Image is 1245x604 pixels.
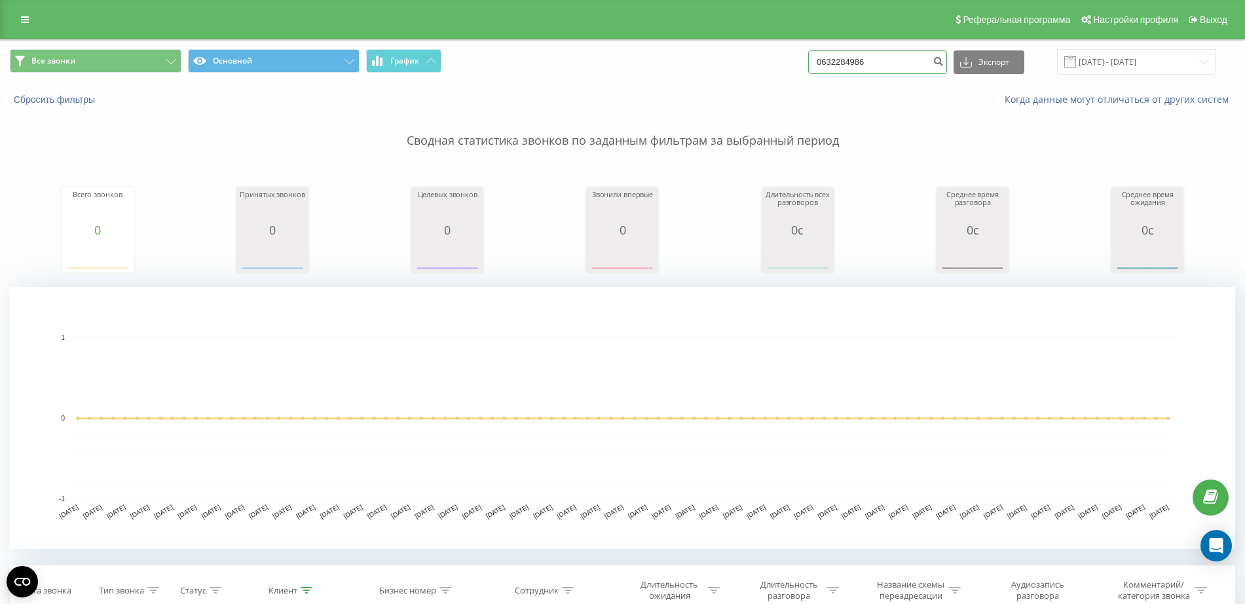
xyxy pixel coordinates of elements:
text: [DATE] [129,503,151,519]
div: 0 [415,223,480,236]
text: [DATE] [1101,503,1123,519]
div: 0 [240,223,305,236]
div: 0с [940,223,1005,236]
div: Длительность ожидания [635,579,705,601]
text: [DATE] [437,503,459,519]
text: [DATE] [153,503,174,519]
text: [DATE] [1054,503,1075,519]
text: [DATE] [105,503,127,519]
svg: A chart. [589,236,655,276]
div: Среднее время разговора [940,191,1005,223]
text: 1 [61,334,65,341]
text: 0 [61,415,65,422]
text: [DATE] [556,503,578,519]
svg: A chart. [240,236,305,276]
div: 0с [1115,223,1180,236]
text: [DATE] [698,503,720,519]
text: [DATE] [627,503,648,519]
svg: A chart. [765,236,830,276]
text: [DATE] [1006,503,1028,519]
text: [DATE] [532,503,553,519]
button: Open CMP widget [7,566,38,597]
text: [DATE] [745,503,767,519]
div: Название схемы переадресации [876,579,946,601]
text: [DATE] [769,503,790,519]
text: [DATE] [580,503,601,519]
div: Среднее время ожидания [1115,191,1180,223]
svg: A chart. [1115,236,1180,276]
p: Сводная статистика звонков по заданным фильтрам за выбранный период [10,106,1235,149]
span: Все звонки [31,56,75,66]
button: Основной [188,49,360,73]
svg: A chart. [940,236,1005,276]
text: [DATE] [271,503,293,519]
text: [DATE] [176,503,198,519]
span: Выход [1200,14,1227,25]
text: [DATE] [603,503,625,519]
text: [DATE] [1124,503,1146,519]
div: Всего звонков [65,191,130,223]
text: [DATE] [1030,503,1051,519]
div: Звонили впервые [589,191,655,223]
text: [DATE] [1148,503,1170,519]
svg: A chart. [415,236,480,276]
text: [DATE] [982,503,1004,519]
div: Аудиозапись разговора [995,579,1081,601]
div: Целевых звонков [415,191,480,223]
div: Тип звонка [99,585,144,596]
text: [DATE] [366,503,388,519]
text: [DATE] [200,503,222,519]
div: Комментарий/категория звонка [1115,579,1192,601]
div: Open Intercom Messenger [1200,530,1232,561]
div: Принятых звонков [240,191,305,223]
text: [DATE] [650,503,672,519]
button: График [366,49,441,73]
text: [DATE] [911,503,933,519]
text: [DATE] [224,503,246,519]
text: [DATE] [864,503,885,519]
text: [DATE] [319,503,341,519]
text: [DATE] [817,503,838,519]
div: Сотрудник [515,585,559,596]
div: 0 [65,223,130,236]
text: [DATE] [887,503,909,519]
text: [DATE] [58,503,80,519]
text: [DATE] [413,503,435,519]
div: Клиент [269,585,297,596]
text: [DATE] [793,503,815,519]
text: -1 [59,495,65,502]
div: 0 [589,223,655,236]
svg: A chart. [65,236,130,276]
div: Статус [180,585,206,596]
text: [DATE] [295,503,316,519]
button: Экспорт [954,50,1024,74]
text: [DATE] [675,503,696,519]
a: Когда данные могут отличаться от других систем [1005,93,1235,105]
svg: A chart. [10,287,1235,549]
div: Длительность разговора [754,579,824,601]
text: [DATE] [82,503,103,519]
text: [DATE] [461,503,483,519]
div: 0с [765,223,830,236]
div: Длительность всех разговоров [765,191,830,223]
text: [DATE] [722,503,743,519]
text: [DATE] [248,503,269,519]
input: Поиск по номеру [808,50,947,74]
text: [DATE] [935,503,957,519]
text: [DATE] [343,503,364,519]
text: [DATE] [508,503,530,519]
text: [DATE] [390,503,411,519]
text: [DATE] [959,503,980,519]
span: Реферальная программа [963,14,1070,25]
div: Дата звонка [22,585,71,596]
span: График [390,56,419,66]
text: [DATE] [485,503,506,519]
div: Бизнес номер [379,585,436,596]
